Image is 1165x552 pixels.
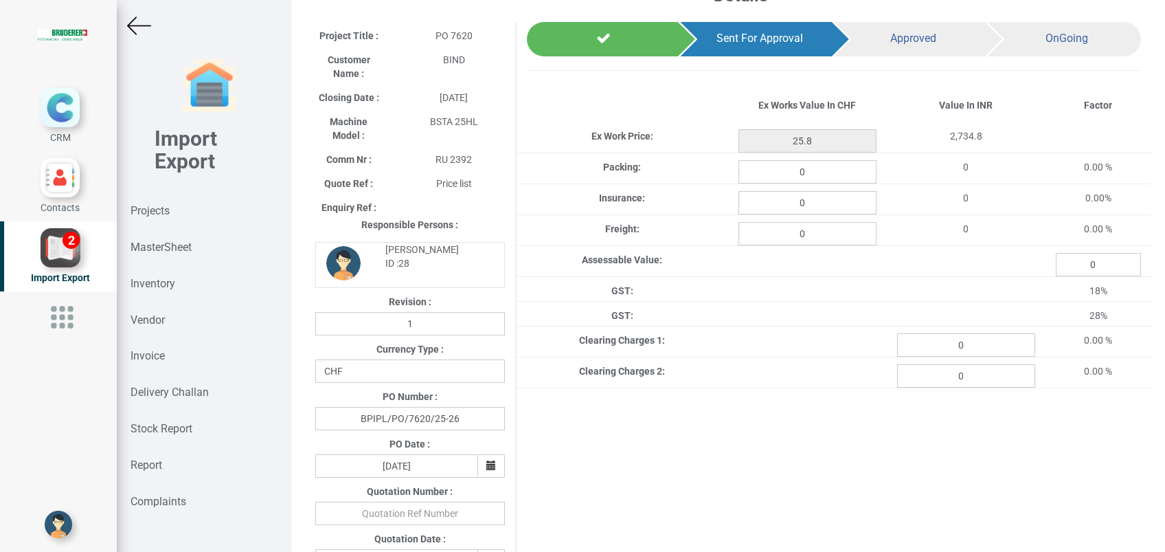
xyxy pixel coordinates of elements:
[950,131,982,142] span: 2,734.8
[321,201,376,214] label: Enquiry Ref :
[131,422,192,435] strong: Stock Report
[324,177,373,190] label: Quote Ref :
[315,53,382,80] label: Customer Name :
[1084,98,1112,112] label: Factor
[315,407,505,430] input: PO Number
[389,437,430,451] label: PO Date :
[319,29,378,43] label: Project Title :
[155,126,217,173] b: Import Export
[63,232,80,249] div: 2
[440,92,468,103] span: [DATE]
[963,162,969,173] span: 0
[131,495,186,508] strong: Complaints
[182,58,237,113] img: garage-closed.png
[131,349,165,362] strong: Invoice
[939,98,993,112] label: Value In INR
[315,312,505,335] input: Revision
[41,202,80,213] span: Contacts
[611,309,633,322] label: GST:
[367,485,453,498] label: Quotation Number :
[326,246,361,280] img: DP
[436,30,473,41] span: PO 7620
[591,129,653,143] label: Ex Work Price:
[375,243,494,270] div: [PERSON_NAME] ID :
[579,333,665,347] label: Clearing Charges 1:
[963,223,969,234] span: 0
[430,116,478,127] span: BSTA 25HL
[582,253,662,267] label: Assessable Value:
[374,532,446,546] label: Quotation Date :
[131,277,175,290] strong: Inventory
[436,178,472,189] span: Price list
[31,272,90,283] span: Import Export
[579,364,665,378] label: Clearing Charges 2:
[389,295,431,309] label: Revision :
[963,192,969,203] span: 0
[443,54,465,65] span: BIND
[326,153,372,166] label: Comm Nr :
[603,160,641,174] label: Packing:
[1084,335,1112,346] span: 0.00 %
[1089,310,1107,321] span: 28%
[315,115,382,142] label: Machine Model :
[436,154,472,165] span: RU 2392
[611,284,633,298] label: GST:
[1084,366,1112,377] span: 0.00 %
[758,98,856,112] label: Ex Works Value In CHF
[131,459,162,472] strong: Report
[383,390,438,404] label: PO Number :
[1084,162,1112,173] span: 0.00 %
[890,32,936,45] span: Approved
[131,241,192,254] strong: MasterSheet
[131,386,209,399] strong: Delivery Challan
[398,258,409,269] strong: 28
[131,313,165,327] strong: Vendor
[1045,32,1088,45] span: OnGoing
[376,342,444,356] label: Currency Type :
[319,91,379,104] label: Closing Date :
[361,218,458,232] label: Responsible Persons :
[605,222,640,236] label: Freight:
[1084,223,1112,234] span: 0.00 %
[315,502,505,525] input: Quotation Ref Number
[131,204,170,217] strong: Projects
[599,191,645,205] label: Insurance:
[1085,192,1111,203] span: 0.00%
[1089,285,1107,296] span: 18%
[50,132,71,143] span: CRM
[716,32,803,45] span: Sent For Approval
